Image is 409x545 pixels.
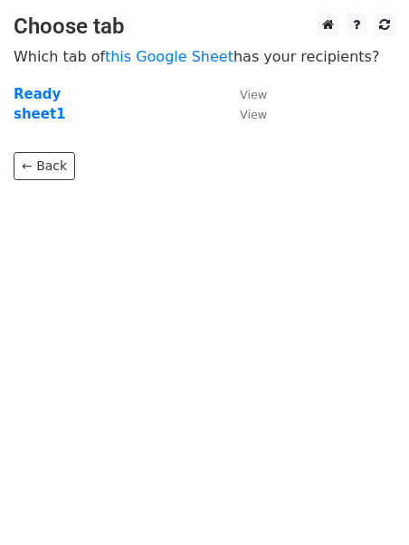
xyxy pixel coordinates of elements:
[240,88,267,101] small: View
[14,14,395,40] h3: Choose tab
[240,108,267,121] small: View
[105,48,233,65] a: this Google Sheet
[14,86,61,102] a: Ready
[14,47,395,66] p: Which tab of has your recipients?
[222,106,267,122] a: View
[222,86,267,102] a: View
[14,106,66,122] a: sheet1
[14,152,75,180] a: ← Back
